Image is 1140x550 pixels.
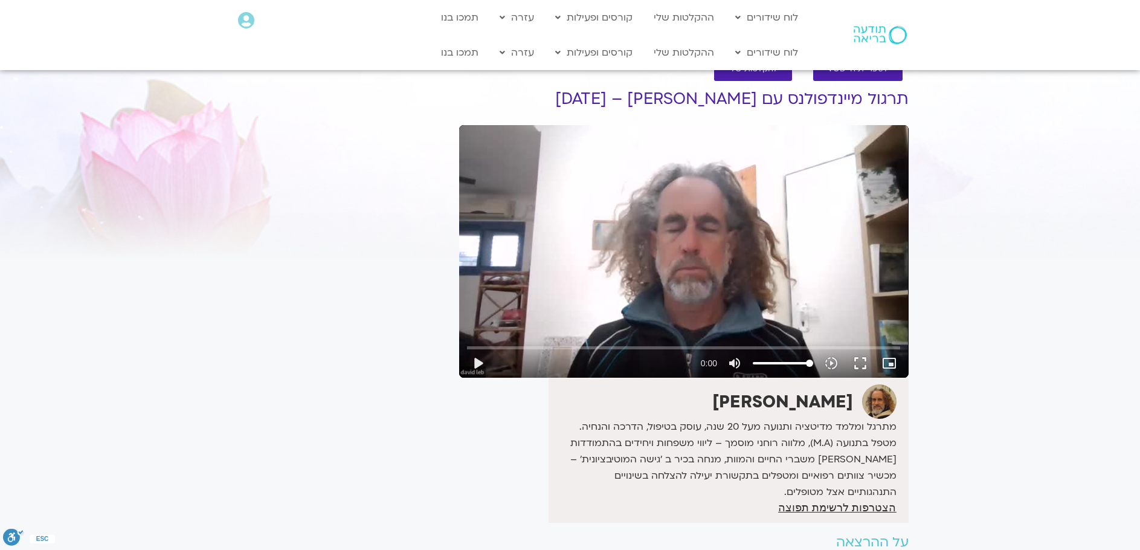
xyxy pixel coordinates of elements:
span: לספריית ה-VOD [828,65,888,74]
p: מתרגל ומלמד מדיטציה ותנועה מעל 20 שנה, עוסק בטיפול, הדרכה והנחיה. מטפל בתנועה (M.A), מלווה רוחני ... [552,419,896,500]
img: תודעה בריאה [854,26,907,44]
a: קורסים ופעילות [549,41,639,64]
a: הצטרפות לרשימת תפוצה [778,502,896,513]
a: עזרה [494,41,540,64]
a: ההקלטות שלי [648,6,720,29]
a: עזרה [494,6,540,29]
a: תמכו בנו [435,6,485,29]
a: לוח שידורים [729,6,804,29]
a: ההקלטות שלי [648,41,720,64]
a: תמכו בנו [435,41,485,64]
span: להקלטות שלי [729,65,778,74]
a: קורסים ופעילות [549,6,639,29]
h1: תרגול מיינדפולנס עם [PERSON_NAME] – [DATE] [459,90,909,108]
a: לוח שידורים [729,41,804,64]
h2: על ההרצאה [459,535,909,550]
strong: [PERSON_NAME] [712,390,853,413]
img: דוד לב [862,384,897,419]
